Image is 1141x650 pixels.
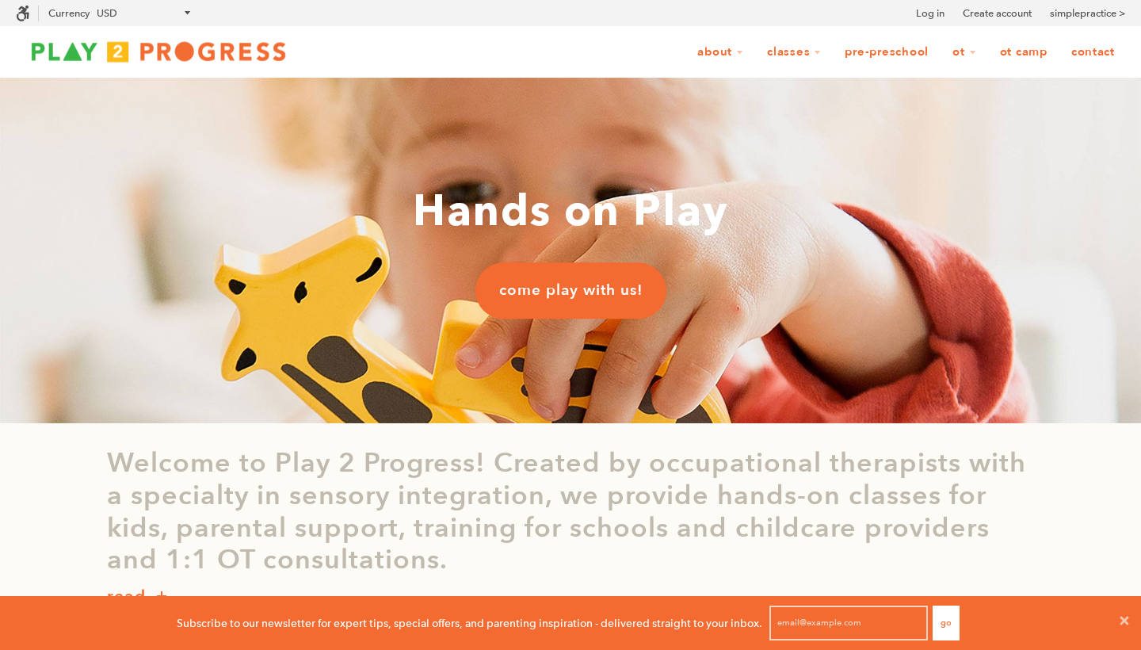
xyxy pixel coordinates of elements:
[177,614,762,632] p: Subscribe to our newsletter for expert tips, special offers, and parenting inspiration - delivere...
[990,37,1058,67] a: OT Camp
[963,6,1032,21] a: Create account
[107,447,1034,576] p: Welcome to Play 2 Progress! Created by occupational therapists with a specialty in sensory integr...
[48,7,90,19] label: Currency
[1050,6,1125,21] a: simplepractice >
[942,37,986,67] a: OT
[687,37,754,67] a: About
[16,36,301,67] img: Play2Progress logo
[916,6,944,21] a: Log in
[107,584,146,610] p: read
[757,37,831,67] a: Classes
[475,263,666,319] a: come play with us!
[499,281,643,301] span: come play with us!
[933,606,960,640] button: Go
[834,37,939,67] a: Pre-Preschool
[1061,37,1125,67] a: Contact
[769,606,928,640] input: email@example.com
